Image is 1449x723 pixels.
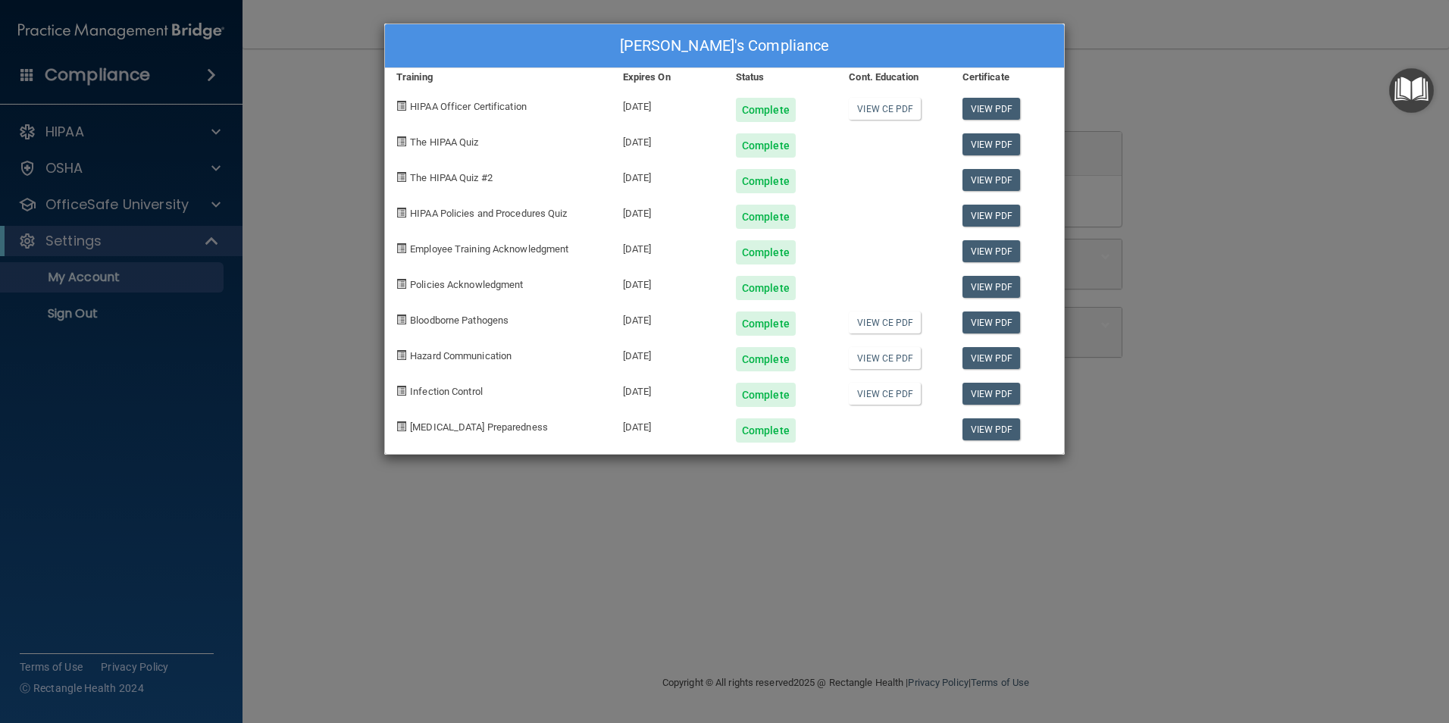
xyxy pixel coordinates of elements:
[1389,68,1434,113] button: Open Resource Center
[962,240,1021,262] a: View PDF
[736,169,796,193] div: Complete
[837,68,950,86] div: Cont. Education
[612,264,724,300] div: [DATE]
[612,122,724,158] div: [DATE]
[849,347,921,369] a: View CE PDF
[410,243,568,255] span: Employee Training Acknowledgment
[410,136,478,148] span: The HIPAA Quiz
[410,350,512,361] span: Hazard Communication
[612,229,724,264] div: [DATE]
[385,68,612,86] div: Training
[410,421,548,433] span: [MEDICAL_DATA] Preparedness
[736,98,796,122] div: Complete
[410,172,493,183] span: The HIPAA Quiz #2
[962,347,1021,369] a: View PDF
[736,418,796,443] div: Complete
[612,193,724,229] div: [DATE]
[612,371,724,407] div: [DATE]
[849,98,921,120] a: View CE PDF
[385,24,1064,68] div: [PERSON_NAME]'s Compliance
[724,68,837,86] div: Status
[962,169,1021,191] a: View PDF
[410,386,483,397] span: Infection Control
[612,336,724,371] div: [DATE]
[849,383,921,405] a: View CE PDF
[612,86,724,122] div: [DATE]
[736,276,796,300] div: Complete
[951,68,1064,86] div: Certificate
[962,418,1021,440] a: View PDF
[736,311,796,336] div: Complete
[612,158,724,193] div: [DATE]
[962,98,1021,120] a: View PDF
[410,101,527,112] span: HIPAA Officer Certification
[736,133,796,158] div: Complete
[736,205,796,229] div: Complete
[962,205,1021,227] a: View PDF
[612,300,724,336] div: [DATE]
[410,279,523,290] span: Policies Acknowledgment
[962,311,1021,333] a: View PDF
[849,311,921,333] a: View CE PDF
[410,315,509,326] span: Bloodborne Pathogens
[736,383,796,407] div: Complete
[962,276,1021,298] a: View PDF
[612,407,724,443] div: [DATE]
[736,347,796,371] div: Complete
[612,68,724,86] div: Expires On
[410,208,567,219] span: HIPAA Policies and Procedures Quiz
[962,383,1021,405] a: View PDF
[962,133,1021,155] a: View PDF
[736,240,796,264] div: Complete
